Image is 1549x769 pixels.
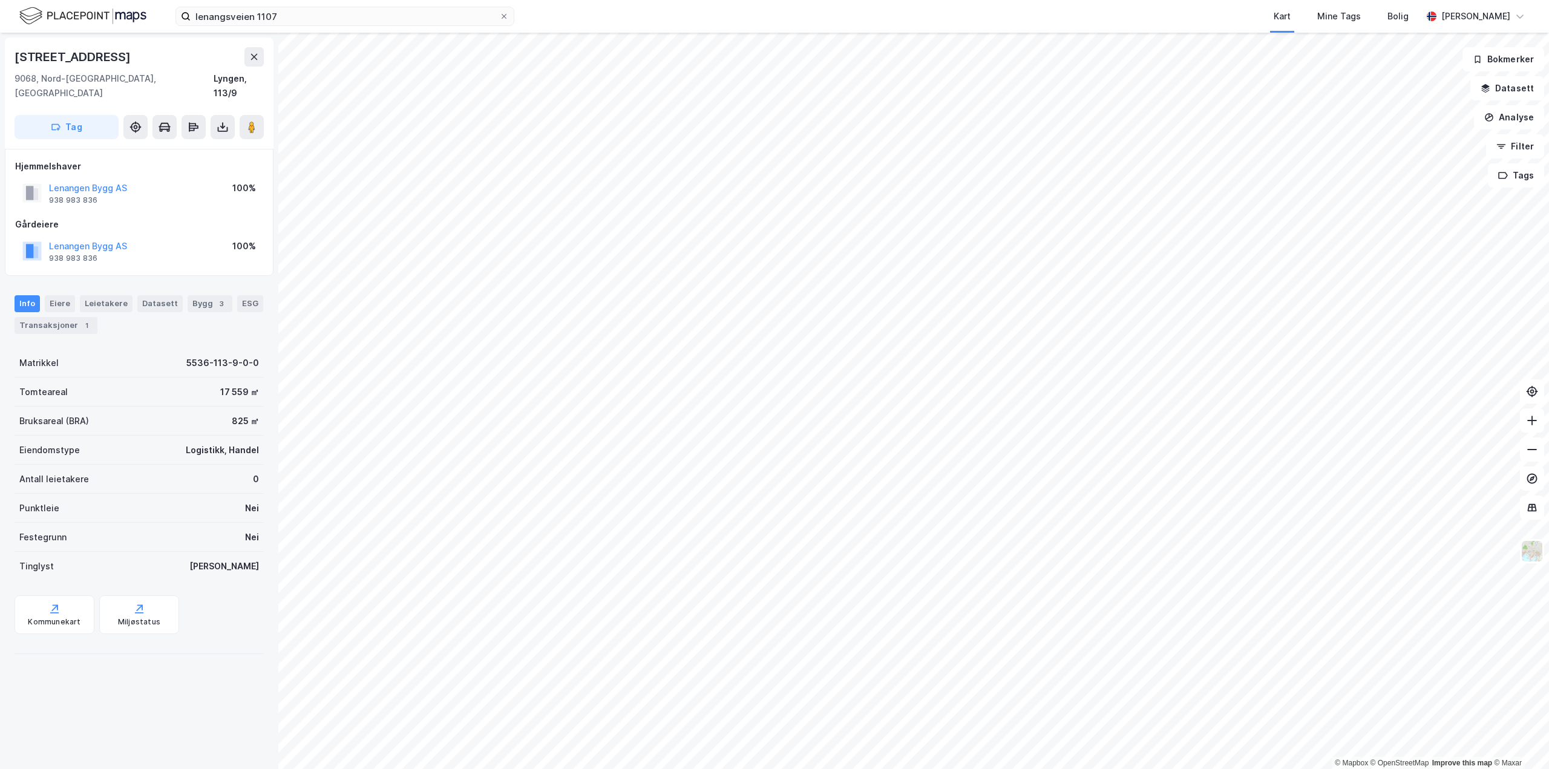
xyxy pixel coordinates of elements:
div: Kontrollprogram for chat [1488,711,1549,769]
div: 1 [80,319,93,332]
div: Transaksjoner [15,317,97,334]
div: 5536-113-9-0-0 [186,356,259,370]
div: Info [15,295,40,312]
img: Z [1521,540,1544,563]
div: 938 983 836 [49,254,97,263]
div: Eiere [45,295,75,312]
div: Punktleie [19,501,59,515]
div: 9068, Nord-[GEOGRAPHIC_DATA], [GEOGRAPHIC_DATA] [15,71,214,100]
div: 100% [232,239,256,254]
a: Mapbox [1335,759,1368,767]
a: Improve this map [1432,759,1492,767]
button: Tags [1488,163,1544,188]
button: Datasett [1470,76,1544,100]
div: Tinglyst [19,559,54,574]
div: Eiendomstype [19,443,80,457]
div: 100% [232,181,256,195]
div: Miljøstatus [118,617,160,627]
iframe: Chat Widget [1488,711,1549,769]
div: Kommunekart [28,617,80,627]
div: Festegrunn [19,530,67,545]
div: Mine Tags [1317,9,1361,24]
div: Leietakere [80,295,133,312]
div: Datasett [137,295,183,312]
button: Bokmerker [1462,47,1544,71]
div: 17 559 ㎡ [220,385,259,399]
div: Bruksareal (BRA) [19,414,89,428]
div: Matrikkel [19,356,59,370]
div: Gårdeiere [15,217,263,232]
img: logo.f888ab2527a4732fd821a326f86c7f29.svg [19,5,146,27]
div: ESG [237,295,263,312]
button: Tag [15,115,119,139]
div: Kart [1274,9,1291,24]
div: [PERSON_NAME] [1441,9,1510,24]
div: Tomteareal [19,385,68,399]
div: Antall leietakere [19,472,89,486]
div: Hjemmelshaver [15,159,263,174]
div: 3 [215,298,228,310]
div: 0 [253,472,259,486]
div: 938 983 836 [49,195,97,205]
div: [STREET_ADDRESS] [15,47,133,67]
div: [PERSON_NAME] [189,559,259,574]
div: Nei [245,501,259,515]
div: Bolig [1387,9,1409,24]
div: Nei [245,530,259,545]
div: 825 ㎡ [232,414,259,428]
div: Logistikk, Handel [186,443,259,457]
div: Lyngen, 113/9 [214,71,264,100]
a: OpenStreetMap [1371,759,1429,767]
button: Filter [1486,134,1544,159]
input: Søk på adresse, matrikkel, gårdeiere, leietakere eller personer [191,7,499,25]
div: Bygg [188,295,232,312]
button: Analyse [1474,105,1544,129]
